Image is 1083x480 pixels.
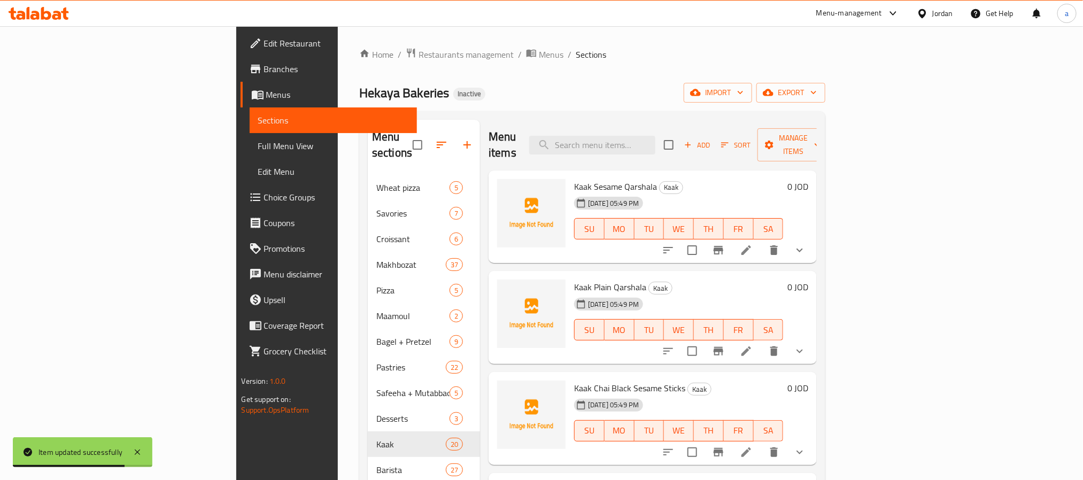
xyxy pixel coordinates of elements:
[368,277,480,303] div: Pizza5
[694,319,724,340] button: TH
[368,303,480,329] div: Maamoul2
[406,134,429,156] span: Select all sections
[497,381,566,449] img: Kaak Chai Black Sesame Sticks
[241,82,417,107] a: Menus
[450,207,463,220] div: items
[655,439,681,465] button: sort-choices
[706,237,731,263] button: Branch-specific-item
[264,191,408,204] span: Choice Groups
[269,374,286,388] span: 1.0.0
[664,319,694,340] button: WE
[758,322,779,338] span: SA
[419,48,514,61] span: Restaurants management
[376,386,450,399] span: Safeeha + Mutabbaq
[446,463,463,476] div: items
[724,218,754,239] button: FR
[754,319,784,340] button: SA
[497,179,566,247] img: Kaak Sesame Qarshala
[446,438,463,451] div: items
[584,299,643,309] span: [DATE] 05:49 PM
[376,438,446,451] span: Kaak
[605,420,635,442] button: MO
[579,322,600,338] span: SU
[450,181,463,194] div: items
[740,446,753,459] a: Edit menu item
[359,48,825,61] nav: breadcrumb
[446,260,462,270] span: 37
[655,237,681,263] button: sort-choices
[724,420,754,442] button: FR
[497,280,566,348] img: Kaak Plain Qarshala
[264,63,408,75] span: Branches
[639,322,660,338] span: TU
[250,133,417,159] a: Full Menu View
[258,140,408,152] span: Full Menu View
[368,329,480,354] div: Bagel + Pretzel9
[660,181,683,193] span: Kaak
[787,381,808,396] h6: 0 JOD
[376,284,450,297] div: Pizza
[574,380,685,396] span: Kaak Chai Black Sesame Sticks
[787,338,813,364] button: show more
[264,319,408,332] span: Coverage Report
[376,207,450,220] span: Savories
[264,293,408,306] span: Upsell
[241,56,417,82] a: Branches
[518,48,522,61] li: /
[706,439,731,465] button: Branch-specific-item
[605,319,635,340] button: MO
[266,88,408,101] span: Menus
[609,423,630,438] span: MO
[681,340,703,362] span: Select to update
[241,261,417,287] a: Menu disclaimer
[932,7,953,19] div: Jordan
[728,322,749,338] span: FR
[450,233,463,245] div: items
[728,221,749,237] span: FR
[635,218,664,239] button: TU
[368,200,480,226] div: Savories7
[609,221,630,237] span: MO
[579,423,600,438] span: SU
[450,412,463,425] div: items
[684,83,752,103] button: import
[450,311,462,321] span: 2
[664,420,694,442] button: WE
[721,139,751,151] span: Sort
[241,287,417,313] a: Upsell
[584,198,643,208] span: [DATE] 05:49 PM
[376,181,450,194] div: Wheat pizza
[609,322,630,338] span: MO
[241,313,417,338] a: Coverage Report
[368,252,480,277] div: Makhbozat37
[728,423,749,438] span: FR
[241,184,417,210] a: Choice Groups
[740,244,753,257] a: Edit menu item
[668,423,690,438] span: WE
[241,338,417,364] a: Grocery Checklist
[659,181,683,194] div: Kaak
[38,446,122,458] div: Item updated successfully
[787,439,813,465] button: show more
[241,236,417,261] a: Promotions
[368,226,480,252] div: Croissant6
[446,439,462,450] span: 20
[574,279,646,295] span: Kaak Plain Qarshala
[568,48,571,61] li: /
[761,439,787,465] button: delete
[368,380,480,406] div: Safeeha + Mutabbaq5
[574,420,605,442] button: SU
[242,374,268,388] span: Version:
[793,446,806,459] svg: Show Choices
[376,463,446,476] span: Barista
[242,392,291,406] span: Get support on:
[754,218,784,239] button: SA
[635,420,664,442] button: TU
[758,221,779,237] span: SA
[450,285,462,296] span: 5
[250,159,417,184] a: Edit Menu
[765,86,817,99] span: export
